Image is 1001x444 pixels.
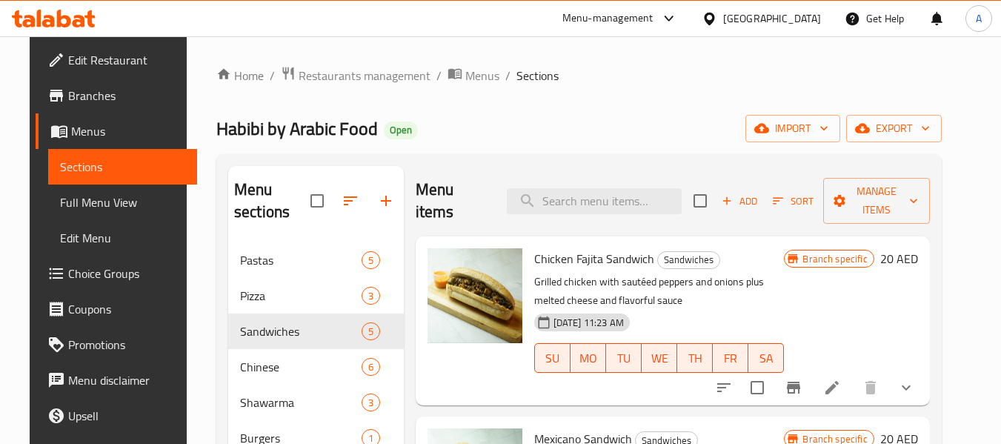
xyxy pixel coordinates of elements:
span: Sandwiches [240,322,362,340]
div: Open [384,122,418,139]
span: Menus [465,67,499,85]
span: Upsell [68,407,185,425]
span: Add item [716,190,763,213]
span: Edit Menu [60,229,185,247]
span: 3 [362,289,379,303]
a: Branches [36,78,197,113]
a: Edit Restaurant [36,42,197,78]
a: Menu disclaimer [36,362,197,398]
span: Pizza [240,287,362,305]
a: Upsell [36,398,197,434]
div: Sandwiches5 [228,314,404,349]
span: Branches [68,87,185,105]
div: Sandwiches [657,251,720,269]
div: Pastas5 [228,242,404,278]
button: Sort [769,190,817,213]
span: Edit Restaurant [68,51,185,69]
a: Menus [448,66,499,85]
button: Add section [368,183,404,219]
a: Edit Menu [48,220,197,256]
span: Chicken Fajita Sandwich [534,248,654,270]
span: Full Menu View [60,193,185,211]
span: 3 [362,396,379,410]
button: WE [642,343,677,373]
div: Shawarma3 [228,385,404,420]
span: MO [576,348,600,369]
nav: breadcrumb [216,66,942,85]
a: Coupons [36,291,197,327]
button: SA [748,343,784,373]
span: export [858,119,930,138]
span: Select to update [742,372,773,403]
button: delete [853,370,888,405]
span: 5 [362,254,379,268]
span: Sort [773,193,814,210]
span: WE [648,348,671,369]
div: Chinese [240,358,362,376]
span: TH [683,348,707,369]
button: SU [534,343,571,373]
button: FR [713,343,748,373]
li: / [505,67,511,85]
span: Choice Groups [68,265,185,282]
button: Manage items [823,178,930,224]
span: Habibi by Arabic Food [216,112,378,145]
span: TU [612,348,636,369]
span: Menu disclaimer [68,371,185,389]
h2: Menu sections [234,179,310,223]
button: show more [888,370,924,405]
a: Choice Groups [36,256,197,291]
div: Chinese6 [228,349,404,385]
div: items [362,394,380,411]
span: Branch specific [797,252,873,266]
p: Grilled chicken with sautéed peppers and onions plus melted cheese and flavorful sauce [534,273,785,310]
h6: 20 AED [880,248,918,269]
button: TU [606,343,642,373]
li: / [436,67,442,85]
button: TH [677,343,713,373]
a: Edit menu item [823,379,841,397]
span: FR [719,348,742,369]
button: Branch-specific-item [776,370,811,405]
h2: Menu items [416,179,489,223]
div: Pizza3 [228,278,404,314]
li: / [270,67,275,85]
span: Restaurants management [299,67,430,85]
div: items [362,358,380,376]
button: MO [571,343,606,373]
img: Chicken Fajita Sandwich [428,248,522,343]
div: items [362,251,380,269]
div: [GEOGRAPHIC_DATA] [723,10,821,27]
span: Promotions [68,336,185,354]
span: Menus [71,122,185,140]
a: Promotions [36,327,197,362]
input: search [507,188,682,214]
span: Manage items [835,182,918,219]
span: SU [541,348,565,369]
button: export [846,115,942,142]
span: Add [719,193,759,210]
span: Select section [685,185,716,216]
a: Full Menu View [48,185,197,220]
span: Sections [60,158,185,176]
span: Sort sections [333,183,368,219]
span: Select all sections [302,185,333,216]
div: Menu-management [562,10,654,27]
span: SA [754,348,778,369]
span: 6 [362,360,379,374]
span: Shawarma [240,394,362,411]
a: Home [216,67,264,85]
span: Sort items [763,190,823,213]
a: Restaurants management [281,66,430,85]
button: import [745,115,840,142]
a: Sections [48,149,197,185]
span: A [976,10,982,27]
span: Open [384,124,418,136]
span: Sandwiches [658,251,719,268]
button: sort-choices [706,370,742,405]
div: items [362,287,380,305]
a: Menus [36,113,197,149]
